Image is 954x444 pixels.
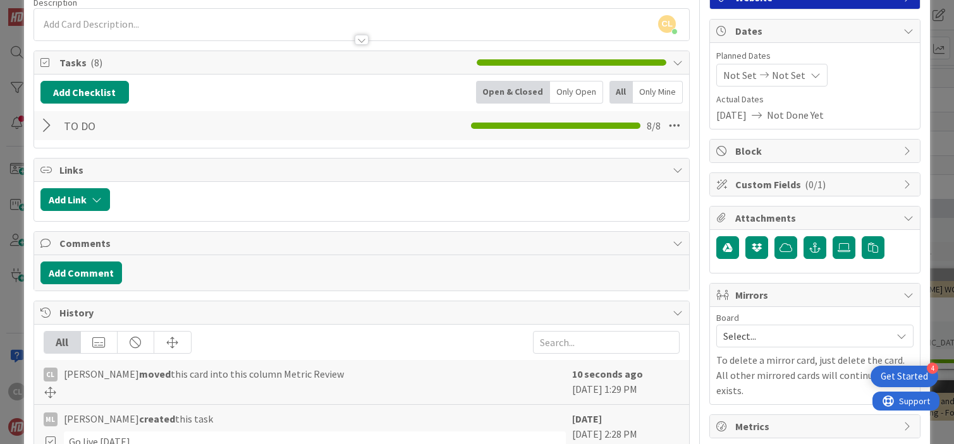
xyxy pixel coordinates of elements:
b: [DATE] [572,412,602,425]
span: Support [27,2,58,17]
b: moved [139,368,171,380]
div: 4 [927,363,938,374]
input: Search... [533,331,680,354]
span: Attachments [735,210,897,225]
div: [DATE] 1:29 PM [572,366,680,398]
span: ( 0/1 ) [805,178,826,191]
span: [PERSON_NAME] this card into this column Metric Review [64,366,344,381]
span: 8 / 8 [647,118,661,133]
span: Planned Dates [716,49,914,63]
div: Only Mine [633,81,683,104]
span: CL [658,15,676,33]
div: All [44,332,81,353]
span: Dates [735,23,897,39]
span: Tasks [59,55,471,70]
div: All [609,81,633,104]
p: To delete a mirror card, just delete the card. All other mirrored cards will continue to exists. [716,352,914,398]
span: Select... [723,327,885,345]
span: Block [735,143,897,159]
button: Add Comment [40,261,122,284]
b: created [139,412,175,425]
span: Mirrors [735,287,897,303]
span: [DATE] [716,107,747,123]
div: CL [44,368,58,381]
span: Custom Fields [735,177,897,192]
button: Add Link [40,188,110,211]
div: Get Started [881,370,928,383]
span: Not Set [723,68,757,83]
span: Not Done Yet [767,107,824,123]
div: Open Get Started checklist, remaining modules: 4 [871,366,938,387]
span: Metrics [735,419,897,434]
span: Links [59,162,667,177]
span: [PERSON_NAME] this task [64,411,213,426]
input: Add Checklist... [59,114,339,137]
div: Only Open [550,81,603,104]
b: 10 seconds ago [572,368,643,380]
span: Comments [59,236,667,251]
div: ML [44,412,58,426]
span: Board [716,313,739,322]
span: ( 8 ) [90,56,102,69]
span: Not Set [772,68,805,83]
span: Actual Dates [716,93,914,106]
span: History [59,305,667,320]
button: Add Checklist [40,81,129,104]
div: Open & Closed [476,81,550,104]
